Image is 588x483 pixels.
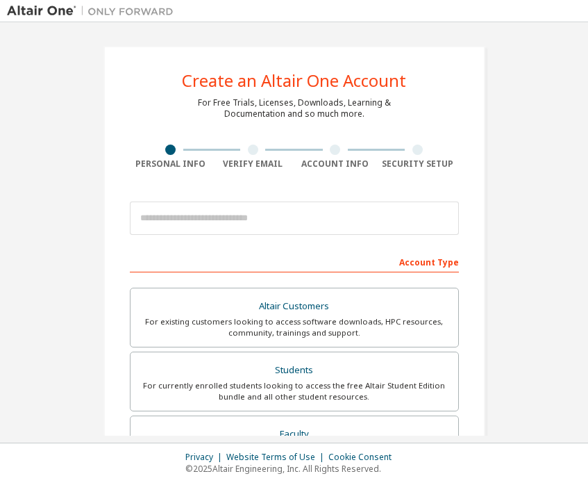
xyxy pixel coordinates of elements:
[139,297,450,316] div: Altair Customers
[7,4,180,18] img: Altair One
[294,158,377,170] div: Account Info
[185,463,400,475] p: © 2025 Altair Engineering, Inc. All Rights Reserved.
[376,158,459,170] div: Security Setup
[198,97,391,120] div: For Free Trials, Licenses, Downloads, Learning & Documentation and so much more.
[182,72,406,89] div: Create an Altair One Account
[185,452,226,463] div: Privacy
[139,361,450,380] div: Students
[130,250,459,272] div: Account Type
[212,158,294,170] div: Verify Email
[130,158,212,170] div: Personal Info
[139,380,450,402] div: For currently enrolled students looking to access the free Altair Student Edition bundle and all ...
[139,316,450,338] div: For existing customers looking to access software downloads, HPC resources, community, trainings ...
[139,425,450,444] div: Faculty
[328,452,400,463] div: Cookie Consent
[226,452,328,463] div: Website Terms of Use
